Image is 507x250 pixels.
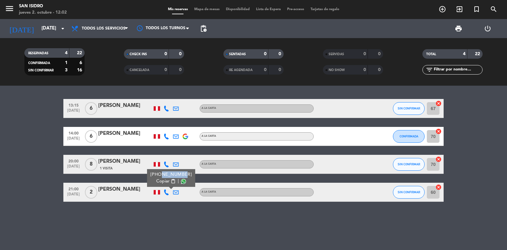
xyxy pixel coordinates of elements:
strong: 3 [65,68,67,72]
strong: 0 [363,52,366,56]
span: Lista de Espera [253,8,284,11]
strong: 0 [279,68,282,72]
span: RE AGENDADA [229,69,253,72]
strong: 4 [65,51,67,55]
strong: 1 [65,61,67,65]
strong: 0 [378,52,382,56]
strong: 16 [77,68,83,72]
i: search [490,5,497,13]
span: 14:00 [66,129,81,136]
strong: 0 [279,52,282,56]
strong: 0 [363,68,366,72]
button: Copiarcontent_paste [156,178,176,185]
span: Mis reservas [165,8,191,11]
button: SIN CONFIRMAR [393,102,425,115]
span: A la carta [202,191,216,193]
span: Copiar [156,178,170,185]
button: SIN CONFIRMAR [393,158,425,171]
div: LOG OUT [473,19,502,38]
span: content_paste [171,179,176,184]
span: TOTAL [426,53,436,56]
strong: 6 [80,61,83,65]
div: jueves 2. octubre - 12:02 [19,10,67,16]
span: Mapa de mesas [191,8,223,11]
i: [DATE] [5,22,38,36]
strong: 0 [179,68,183,72]
i: add_circle_outline [439,5,446,13]
strong: 22 [77,51,83,55]
span: CHECK INS [130,53,147,56]
i: cancel [435,156,442,162]
strong: 0 [164,68,167,72]
strong: 4 [463,52,465,56]
i: menu [5,4,14,13]
input: Filtrar por nombre... [433,66,482,73]
span: | [178,178,179,185]
span: SIN CONFIRMAR [398,107,420,110]
strong: 22 [475,52,481,56]
span: 6 [85,102,97,115]
span: pending_actions [200,25,207,32]
span: 13:15 [66,101,81,109]
span: 2 [85,186,97,199]
span: A la carta [202,135,216,137]
strong: 0 [264,68,266,72]
span: SENTADAS [229,53,246,56]
i: turned_in_not [473,5,480,13]
span: print [455,25,462,32]
span: RESERVADAS [28,52,48,55]
span: CONFIRMADA [28,62,50,65]
span: 1 Visita [100,166,112,171]
span: Disponibilidad [223,8,253,11]
div: [PERSON_NAME] [98,157,152,166]
button: menu [5,4,14,16]
span: Pre-acceso [284,8,307,11]
span: Tarjetas de regalo [307,8,343,11]
div: [PHONE_NUMBER] [151,171,192,178]
span: 8 [85,158,97,171]
span: SIN CONFIRMAR [28,69,54,72]
i: exit_to_app [456,5,463,13]
span: NO SHOW [329,69,345,72]
span: [DATE] [66,164,81,172]
div: San Isidro [19,3,67,10]
span: CONFIRMADA [400,135,418,138]
span: A la carta [202,107,216,109]
strong: 0 [164,52,167,56]
i: cancel [435,100,442,107]
span: CANCELADA [130,69,149,72]
i: filter_list [426,66,433,74]
div: [PERSON_NAME] [98,185,152,194]
span: 6 [85,130,97,143]
span: A la carta [202,163,216,165]
button: SIN CONFIRMAR [393,186,425,199]
button: CONFIRMADA [393,130,425,143]
span: SIN CONFIRMAR [398,162,420,166]
i: cancel [435,184,442,190]
strong: 0 [378,68,382,72]
span: [DATE] [66,136,81,144]
span: [DATE] [66,192,81,200]
span: 20:00 [66,157,81,164]
i: arrow_drop_down [59,25,67,32]
span: SERVIDAS [329,53,344,56]
span: [DATE] [66,109,81,116]
span: 21:00 [66,185,81,192]
strong: 0 [179,52,183,56]
img: google-logo.png [183,134,188,139]
i: power_settings_new [484,25,491,32]
span: SIN CONFIRMAR [398,190,420,194]
span: Todos los servicios [82,26,125,31]
strong: 0 [264,52,266,56]
div: [PERSON_NAME] [98,102,152,110]
i: cancel [435,128,442,135]
div: [PERSON_NAME] [98,129,152,138]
